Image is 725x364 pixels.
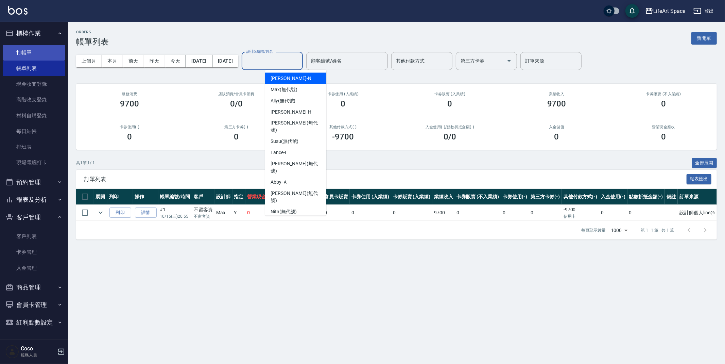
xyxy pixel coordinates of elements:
[96,208,106,218] button: expand row
[562,189,599,205] th: 其他付款方式(-)
[350,205,391,221] td: 0
[627,205,665,221] td: 0
[687,174,712,184] button: 報表匯出
[271,179,288,186] span: Abby -Ａ
[3,173,65,191] button: 預約管理
[298,92,388,96] h2: 卡券使用 (入業績)
[501,189,529,205] th: 卡券使用(-)
[350,189,391,205] th: 卡券使用 (入業績)
[21,345,55,352] h5: Coco
[678,189,717,205] th: 訂單來源
[554,132,559,142] h3: 0
[332,132,354,142] h3: -9700
[391,189,433,205] th: 卡券販賣 (入業績)
[691,32,717,45] button: 新開單
[3,279,65,296] button: 商品管理
[191,125,281,129] h2: 第三方卡券(-)
[298,125,388,129] h2: 其他付款方式(-)
[133,189,158,205] th: 操作
[212,55,238,67] button: [DATE]
[581,227,606,233] p: 每頁顯示數量
[144,55,165,67] button: 昨天
[642,4,688,18] button: LifeArt Space
[512,125,602,129] h2: 入金儲值
[512,92,602,96] h2: 業績收入
[165,55,186,67] button: 今天
[627,189,665,205] th: 點數折抵金額(-)
[84,92,175,96] h3: 服務消費
[84,176,687,183] span: 訂單列表
[3,229,65,244] a: 客戶列表
[653,7,685,15] div: LifeArt Space
[271,190,321,204] span: [PERSON_NAME] (無代號)
[232,189,245,205] th: 指定
[76,30,109,34] h2: ORDERS
[234,132,239,142] h3: 0
[94,189,107,205] th: 展開
[323,189,350,205] th: 會員卡販賣
[8,6,28,15] img: Logo
[501,205,529,221] td: 0
[271,109,311,116] span: [PERSON_NAME] -H
[3,61,65,76] a: 帳單列表
[271,138,299,145] span: Susu (無代號)
[21,352,55,358] p: 服務人員
[3,191,65,209] button: 報表及分析
[102,55,123,67] button: 本月
[214,189,232,205] th: 設計師
[186,55,212,67] button: [DATE]
[529,205,562,221] td: 0
[341,99,345,109] h3: 0
[599,189,627,205] th: 入金使用(-)
[432,189,455,205] th: 業績收入
[665,189,678,205] th: 備註
[3,45,65,61] a: 打帳單
[562,205,599,221] td: -9700
[687,176,712,182] a: 報表匯出
[107,189,133,205] th: 列印
[678,205,717,221] td: 設計師個人line@
[3,24,65,42] button: 櫃檯作業
[158,205,192,221] td: #1
[135,208,157,218] a: 詳情
[599,205,627,221] td: 0
[194,213,213,219] p: 不留客資
[5,345,19,359] img: Person
[3,260,65,276] a: 入金管理
[232,205,245,221] td: Y
[271,75,311,82] span: [PERSON_NAME] -N
[3,314,65,331] button: 紅利點數設定
[246,49,273,54] label: 設計師編號/姓名
[691,35,717,41] a: 新開單
[3,296,65,314] button: 會員卡管理
[84,125,175,129] h2: 卡券使用(-)
[3,76,65,92] a: 現金收支登錄
[504,55,515,66] button: Open
[3,244,65,260] a: 卡券管理
[271,149,288,156] span: Lance -L
[271,97,296,104] span: Ally (無代號)
[3,108,65,123] a: 材料自購登錄
[661,132,666,142] h3: 0
[3,209,65,226] button: 客戶管理
[323,205,350,221] td: 0
[3,139,65,155] a: 排班表
[271,120,321,134] span: [PERSON_NAME] (無代號)
[192,189,214,205] th: 客戶
[404,125,495,129] h2: 入金使用(-) /點數折抵金額(-)
[564,213,598,219] p: 信用卡
[76,55,102,67] button: 上個月
[127,132,132,142] h3: 0
[455,205,501,221] td: 0
[661,99,666,109] h3: 0
[109,208,131,218] button: 列印
[691,5,717,17] button: 登出
[245,205,277,221] td: 0
[641,227,674,233] p: 第 1–1 筆 共 1 筆
[76,37,109,47] h3: 帳單列表
[618,92,709,96] h2: 卡券販賣 (不入業績)
[3,155,65,170] a: 現場電腦打卡
[3,123,65,139] a: 每日結帳
[194,206,213,213] div: 不留客資
[625,4,639,18] button: save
